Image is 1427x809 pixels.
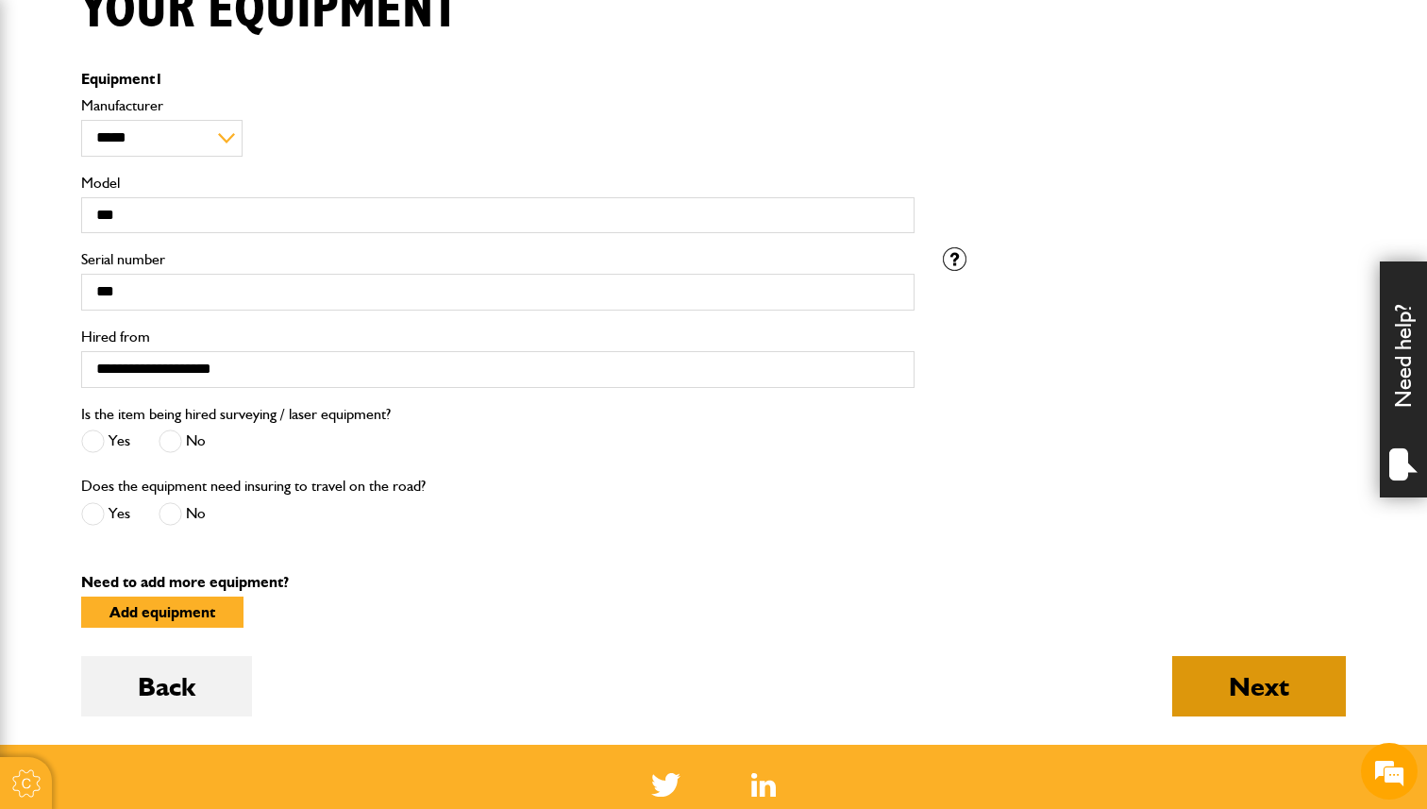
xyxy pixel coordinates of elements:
[81,575,1346,590] p: Need to add more equipment?
[751,773,777,797] a: LinkedIn
[25,230,344,272] input: Enter your email address
[81,329,915,345] label: Hired from
[25,175,344,216] input: Enter your last name
[81,656,252,716] button: Back
[310,9,355,55] div: Minimize live chat window
[32,105,79,131] img: d_20077148190_company_1631870298795_20077148190
[81,430,130,453] label: Yes
[25,286,344,328] input: Enter your phone number
[751,773,777,797] img: Linked In
[81,72,915,87] p: Equipment
[81,176,915,191] label: Model
[651,773,680,797] img: Twitter
[159,502,206,526] label: No
[81,597,243,628] button: Add equipment
[81,479,426,494] label: Does the equipment need insuring to travel on the road?
[1380,261,1427,497] div: Need help?
[81,502,130,526] label: Yes
[25,342,344,565] textarea: Type your message and hit 'Enter'
[1172,656,1346,716] button: Next
[257,581,343,607] em: Start Chat
[81,252,915,267] label: Serial number
[98,106,317,130] div: Chat with us now
[155,70,163,88] span: 1
[159,430,206,453] label: No
[81,407,391,422] label: Is the item being hired surveying / laser equipment?
[81,98,915,113] label: Manufacturer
